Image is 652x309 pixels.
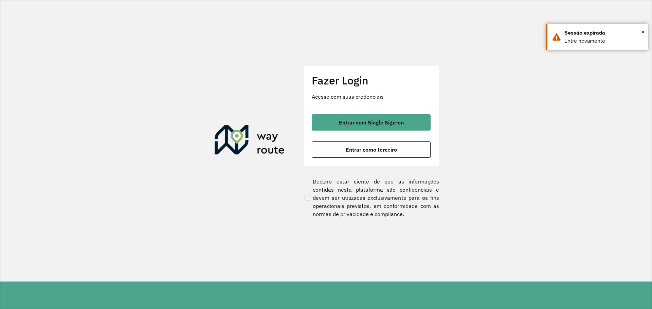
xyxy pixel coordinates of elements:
div: Entre novamente [564,37,643,45]
label: Declaro estar ciente de que as informações contidas nesta plataforma são confidenciais e devem se... [303,177,439,218]
span: × [641,27,645,37]
span: Entrar com Single Sign-on [339,120,404,125]
span: Entrar como terceiro [346,147,397,152]
p: Acesse com suas credenciais [312,93,431,101]
button: button [312,114,431,131]
div: Sessão expirada [564,29,643,37]
button: Close [641,27,645,37]
button: button [312,141,431,158]
h2: Fazer Login [312,74,431,87]
img: Roteirizador AmbevTech [215,125,285,157]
